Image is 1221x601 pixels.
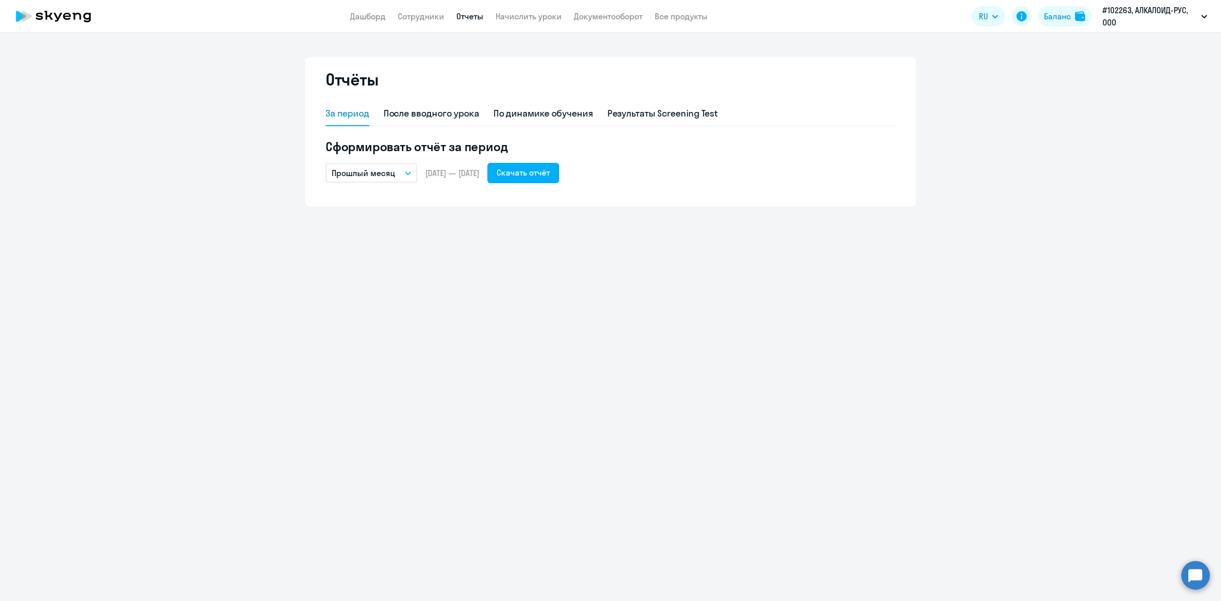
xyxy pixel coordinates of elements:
img: balance [1075,11,1085,21]
button: #102263, АЛКАЛОИД-РУС, ООО [1097,4,1212,28]
div: Результаты Screening Test [607,107,718,120]
a: Все продукты [655,11,708,21]
span: RU [979,10,988,22]
div: За период [326,107,369,120]
h5: Сформировать отчёт за период [326,138,895,155]
a: Сотрудники [398,11,444,21]
button: Скачать отчёт [487,163,559,183]
button: Балансbalance [1038,6,1091,26]
a: Начислить уроки [496,11,562,21]
p: Прошлый месяц [332,167,395,179]
h2: Отчёты [326,69,379,90]
span: [DATE] — [DATE] [425,167,479,179]
div: Баланс [1044,10,1071,22]
button: Прошлый месяц [326,163,417,183]
p: #102263, АЛКАЛОИД-РУС, ООО [1102,4,1197,28]
a: Отчеты [456,11,483,21]
div: После вводного урока [384,107,479,120]
button: RU [972,6,1005,26]
div: По динамике обучения [493,107,593,120]
div: Скачать отчёт [497,166,550,179]
a: Дашборд [350,11,386,21]
a: Документооборот [574,11,643,21]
